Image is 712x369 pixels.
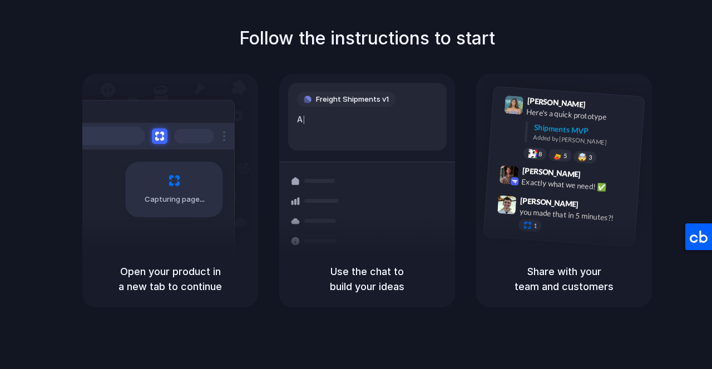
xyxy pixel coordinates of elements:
span: 9:47 AM [582,200,605,213]
h5: Share with your team and customers [489,264,639,294]
div: Exactly what we need! ✅ [521,176,632,195]
div: Here's a quick prototype [526,106,637,124]
span: [PERSON_NAME] [527,94,586,111]
span: 8 [538,151,542,157]
h1: Follow the instructions to start [239,25,495,52]
span: 9:41 AM [589,99,612,113]
div: 🤯 [578,153,587,161]
span: 3 [589,154,592,161]
span: 9:42 AM [584,169,607,183]
div: you made that in 5 minutes?! [519,206,630,225]
span: 1 [533,223,537,229]
span: | [303,115,305,124]
span: [PERSON_NAME] [522,164,581,181]
h5: Open your product in a new tab to continue [96,264,245,294]
div: A [297,113,438,126]
span: 5 [563,153,567,159]
span: Capturing page [145,194,206,205]
span: [PERSON_NAME] [520,194,579,210]
div: Shipments MVP [533,121,636,139]
h5: Use the chat to build your ideas [293,264,442,294]
div: Added by [PERSON_NAME] [533,133,635,149]
span: Freight Shipments v1 [316,94,389,105]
